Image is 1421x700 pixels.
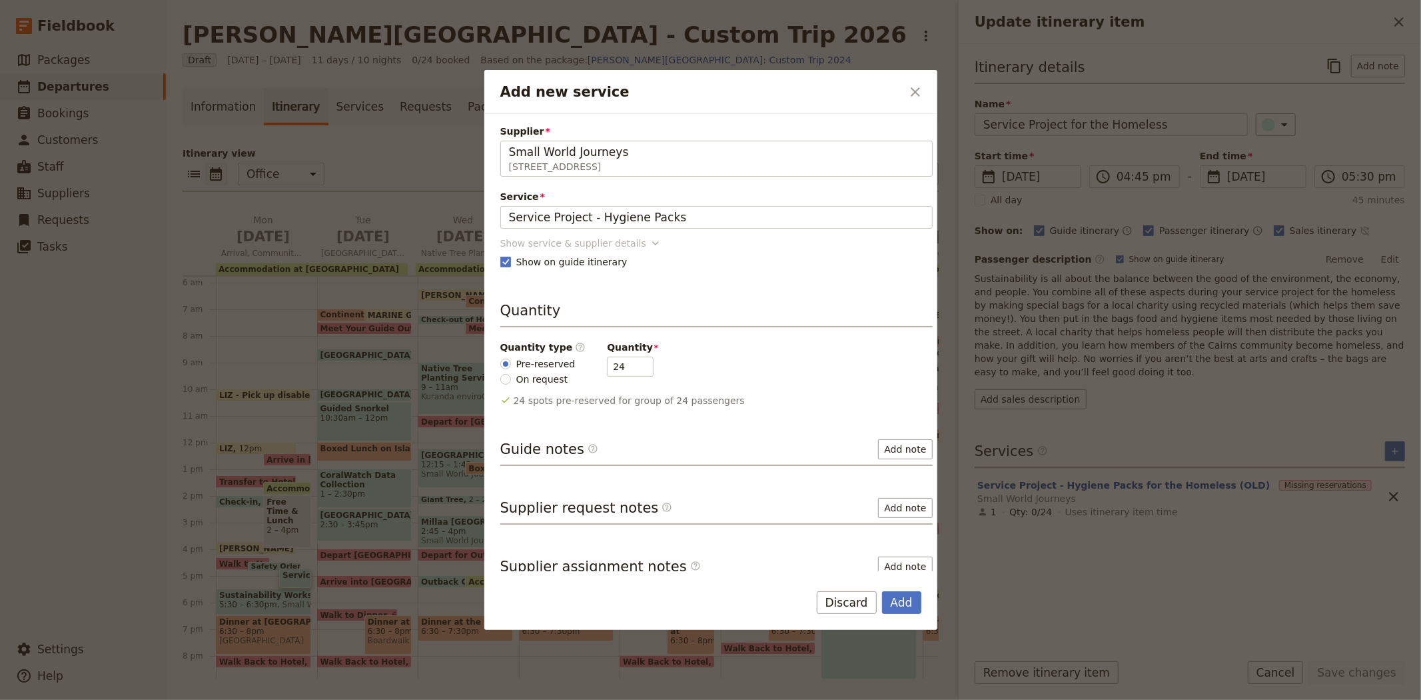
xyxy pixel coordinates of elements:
[882,591,921,614] button: Add
[500,237,662,250] button: Show service & supplier details
[516,373,568,386] span: On request
[878,498,932,518] button: Add note
[500,125,933,138] span: Supplier
[575,342,586,353] span: ​
[588,443,598,459] span: ​
[500,359,511,369] input: Pre-reserved
[690,561,701,571] span: ​
[904,81,927,103] button: Close dialog
[500,394,933,407] p: 24 spots pre-reserved for group of 24 passengers
[607,342,653,353] span: Quantity
[516,255,628,269] span: Show on guide itinerary
[509,144,629,160] span: Small World Journeys
[607,357,654,377] input: Quantity
[500,374,511,385] input: On request
[878,557,932,577] button: Add note
[500,301,933,327] h3: Quantity
[817,591,877,614] button: Discard
[516,357,576,371] span: Pre-reserved
[500,82,901,102] h2: Add new service
[588,443,598,454] span: ​
[662,502,672,513] span: ​
[500,557,701,577] h3: Supplier assignment notes
[500,341,586,354] div: Quantity type
[509,209,924,225] input: Service
[662,502,672,518] span: ​
[509,160,924,173] span: [STREET_ADDRESS]
[690,561,701,577] span: ​
[500,190,933,203] span: Service
[500,498,673,518] h3: Supplier request notes
[500,237,646,250] div: Show service & supplier details
[878,439,932,459] button: Add note
[500,439,599,459] h3: Guide notes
